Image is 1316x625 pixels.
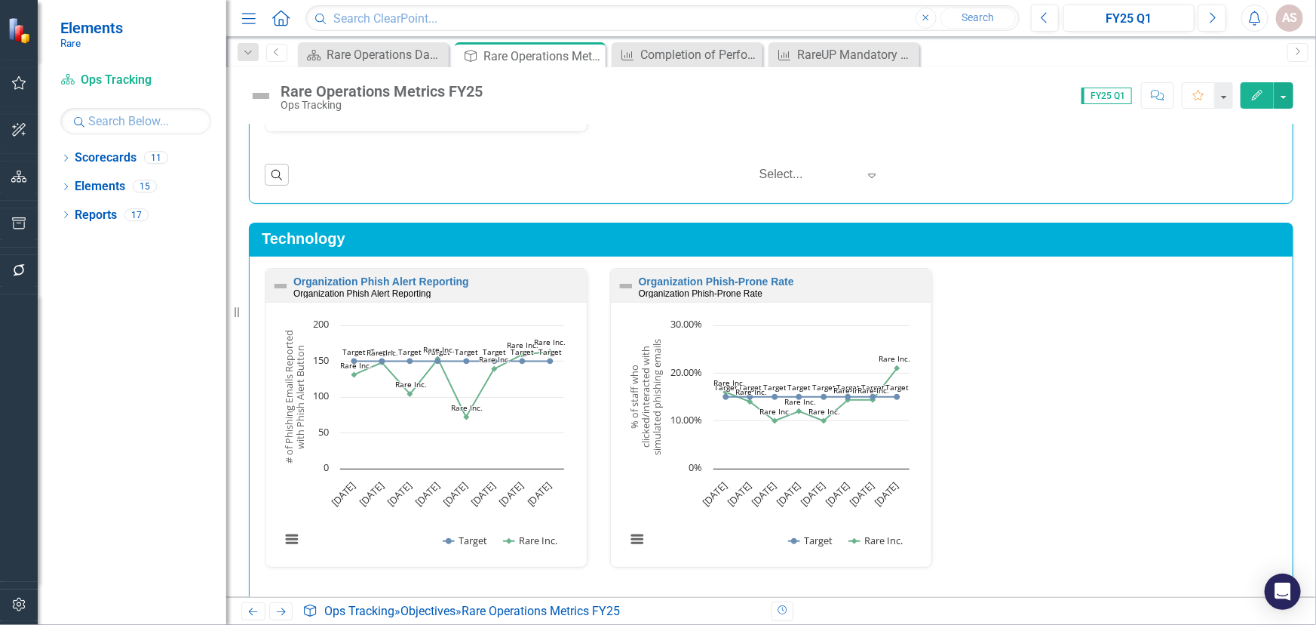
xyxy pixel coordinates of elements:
[412,479,442,509] text: [DATE]
[60,37,123,49] small: Rare
[282,331,307,464] text: # of Phishing Emails Reported with Phish Alert Button
[281,528,302,550] button: View chart menu, Chart
[962,11,994,23] span: Search
[772,418,778,424] path: Dec 2024, 10. Rare Inc..
[857,385,889,396] text: Rare Inc.
[940,8,1016,29] button: Search
[1265,574,1301,610] div: Open Intercom Messenger
[435,359,441,365] path: Jan 2025, 150. Target.
[313,389,329,402] text: 100
[861,382,885,393] text: Target
[464,359,470,365] path: Feb 2025, 150. Target.
[351,372,357,378] path: Oct 2024, 131. Rare Inc..
[504,534,558,546] button: Show Rare Inc.
[618,318,917,563] svg: Interactive chart
[262,230,1286,247] h3: Technology
[670,317,702,331] text: 30.00%
[507,340,538,350] text: Rare Inc.
[885,382,909,393] text: Target
[763,382,787,393] text: Target
[797,45,916,64] div: RareUP Mandatory Training Completion Rate
[610,268,933,568] div: Double-Click to Edit
[318,425,329,439] text: 50
[1276,5,1303,32] button: AS
[1081,88,1132,104] span: FY25 Q1
[639,288,763,299] small: Organization Phish-Prone Rate
[273,318,572,563] svg: Interactive chart
[379,359,385,365] path: Nov 2024, 150. Target.
[772,394,778,400] path: Dec 2024, 15. Target.
[747,394,753,400] path: Nov 2024, 15. Target.
[870,394,876,400] path: Apr 2025, 15. Target.
[689,460,702,474] text: 0%
[342,346,366,357] text: Target
[821,418,827,424] path: Feb 2025, 10. Rare Inc..
[281,83,483,100] div: Rare Operations Metrics FY25
[640,45,759,64] div: Completion of Performance Evaluations
[60,72,211,89] a: Ops Tracking
[407,391,413,397] path: Dec 2024, 104. Rare Inc..
[328,479,358,509] text: [DATE]
[894,365,900,371] path: May 2025, 21. Rare Inc..
[281,100,483,111] div: Ops Tracking
[462,604,620,618] div: Rare Operations Metrics FY25
[618,318,925,563] div: Chart. Highcharts interactive chart.
[534,337,566,347] text: Rare Inc.
[639,276,794,288] a: Organization Phish-Prone Rate
[407,359,413,365] path: Dec 2024, 150. Target.
[423,344,455,355] text: Rare Inc.
[60,108,211,134] input: Search Below...
[894,394,900,400] path: May 2025, 15. Target.
[302,45,445,64] a: Rare Operations Dashboard
[305,5,1019,32] input: Search ClearPoint...
[124,208,149,221] div: 17
[511,346,534,357] text: Target
[455,346,478,357] text: Target
[722,394,729,400] path: Oct 2024, 15. Target.
[273,318,579,563] div: Chart. Highcharts interactive chart.
[724,479,754,509] text: [DATE]
[538,346,562,357] text: Target
[784,396,816,407] text: Rare Inc.
[722,394,900,400] g: Target, line 1 of 2 with 8 data points.
[144,152,168,165] div: 11
[451,402,483,413] text: Rare Inc.
[789,534,833,546] button: Show Target
[351,359,554,365] g: Target, line 1 of 2 with 8 data points.
[483,47,602,66] div: Rare Operations Metrics FY25
[1063,5,1195,32] button: FY25 Q1
[479,354,511,365] text: Rare Inc.
[879,353,910,364] text: Rare Inc.
[249,84,273,108] img: Not Defined
[271,277,290,295] img: Not Defined
[812,382,836,393] text: Target
[615,45,759,64] a: Completion of Performance Evaluations
[464,414,470,420] path: Feb 2025, 72. Rare Inc..
[797,479,827,509] text: [DATE]
[787,382,811,393] text: Target
[440,479,470,509] text: [DATE]
[324,604,394,618] a: Ops Tracking
[836,382,860,393] text: Target
[617,277,635,295] img: Not Defined
[796,394,802,400] path: Jan 2025, 15. Target.
[1069,10,1190,28] div: FY25 Q1
[738,382,762,393] text: Target
[627,339,664,455] text: % of staff who clicked/interacted with simulated phishing emails
[75,149,137,167] a: Scorecards
[773,479,803,509] text: [DATE]
[327,45,445,64] div: Rare Operations Dashboard
[400,604,456,618] a: Objectives
[699,479,729,509] text: [DATE]
[626,528,647,550] button: View chart menu, Chart
[548,359,554,365] path: May 2025, 150. Target.
[367,347,398,358] text: Rare Inc.
[370,346,394,357] text: Target
[468,479,498,509] text: [DATE]
[524,479,554,509] text: [DATE]
[713,377,745,388] text: Rare Inc.
[772,45,916,64] a: RareUP Mandatory Training Completion Rate
[759,406,791,417] text: Rare Inc.
[75,178,125,196] a: Elements
[133,180,157,193] div: 15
